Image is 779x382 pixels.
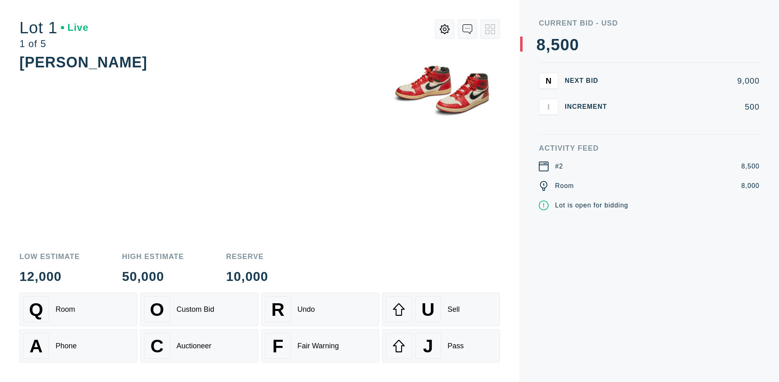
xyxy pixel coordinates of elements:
div: Reserve [226,253,268,260]
div: Live [61,23,88,32]
div: Custom Bid [176,305,214,314]
div: Phone [56,342,77,350]
button: OCustom Bid [140,293,258,326]
div: Next Bid [565,78,613,84]
span: O [150,299,164,320]
span: I [547,102,550,111]
div: Low Estimate [19,253,80,260]
div: 8 [536,37,546,53]
button: JPass [382,329,500,363]
button: FFair Warning [261,329,379,363]
span: J [423,336,433,356]
div: [PERSON_NAME] [19,54,147,71]
div: High Estimate [122,253,184,260]
span: R [271,299,284,320]
div: Auctioneer [176,342,211,350]
div: 12,000 [19,270,80,283]
button: RUndo [261,293,379,326]
div: Lot 1 [19,19,88,36]
div: Room [56,305,75,314]
span: N [546,76,551,85]
div: Sell [448,305,460,314]
div: 0 [570,37,579,53]
span: A [30,336,43,356]
button: CAuctioneer [140,329,258,363]
div: Undo [297,305,315,314]
button: N [539,73,558,89]
div: Current Bid - USD [539,19,760,27]
div: Fair Warning [297,342,339,350]
div: 1 of 5 [19,39,88,49]
span: U [422,299,435,320]
div: Pass [448,342,464,350]
div: 0 [560,37,570,53]
button: I [539,99,558,115]
div: Increment [565,104,613,110]
div: 9,000 [620,77,760,85]
span: Q [29,299,43,320]
button: QRoom [19,293,137,326]
div: 5 [551,37,560,53]
div: 10,000 [226,270,268,283]
div: Activity Feed [539,145,760,152]
div: 8,000 [741,181,760,191]
span: F [272,336,283,356]
div: #2 [555,162,563,171]
button: USell [382,293,500,326]
button: APhone [19,329,137,363]
div: Lot is open for bidding [555,201,628,210]
div: Room [555,181,574,191]
div: 50,000 [122,270,184,283]
div: , [546,37,551,199]
div: 8,500 [741,162,760,171]
div: 500 [620,103,760,111]
span: C [151,336,164,356]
